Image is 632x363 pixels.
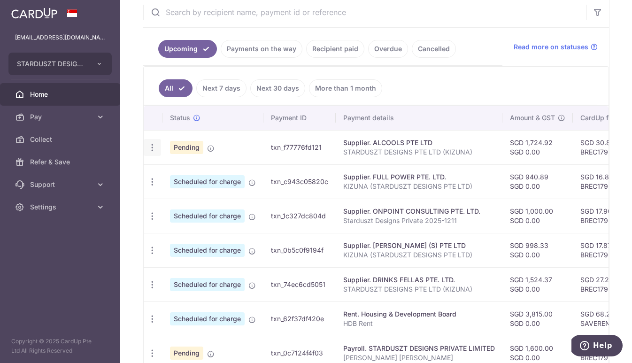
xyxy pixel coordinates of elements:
span: Scheduled for charge [170,244,245,257]
span: Settings [30,202,92,212]
span: Amount & GST [510,113,555,123]
div: Supplier. FULL POWER PTE. LTD. [343,172,495,182]
span: Home [30,90,92,99]
div: Supplier. DRINKS FELLAS PTE. LTD. [343,275,495,285]
iframe: Opens a widget where you can find more information [571,335,623,358]
td: SGD 1,000.00 SGD 0.00 [502,199,573,233]
span: Scheduled for charge [170,175,245,188]
p: KIZUNA (STARDUSZT DESIGNS PTE LTD) [343,250,495,260]
td: txn_62f37df420e [263,301,336,336]
a: Payments on the way [221,40,302,58]
a: Next 30 days [250,79,305,97]
p: [PERSON_NAME] [PERSON_NAME] [343,353,495,363]
div: Supplier. [PERSON_NAME] (S) PTE LTD [343,241,495,250]
span: STARDUSZT DESIGNS PRIVATE LIMITED [17,59,86,69]
span: Pay [30,112,92,122]
span: Collect [30,135,92,144]
p: KIZUNA (STARDUSZT DESIGNS PTE LTD) [343,182,495,191]
p: STARDUSZT DESIGNS PTE LTD (KIZUNA) [343,147,495,157]
span: Refer & Save [30,157,92,167]
span: Scheduled for charge [170,312,245,325]
button: STARDUSZT DESIGNS PRIVATE LIMITED [8,53,112,75]
p: STARDUSZT DESIGNS PTE LTD (KIZUNA) [343,285,495,294]
td: SGD 1,724.92 SGD 0.00 [502,130,573,164]
a: Recipient paid [306,40,364,58]
p: HDB Rent [343,319,495,328]
td: SGD 3,815.00 SGD 0.00 [502,301,573,336]
span: Scheduled for charge [170,209,245,223]
td: txn_74ec6cd5051 [263,267,336,301]
td: SGD 998.33 SGD 0.00 [502,233,573,267]
a: Read more on statuses [514,42,598,52]
td: SGD 940.89 SGD 0.00 [502,164,573,199]
div: Rent. Housing & Development Board [343,309,495,319]
a: All [159,79,193,97]
a: Upcoming [158,40,217,58]
td: txn_c943c05820c [263,164,336,199]
img: CardUp [11,8,57,19]
span: Read more on statuses [514,42,588,52]
td: txn_f77776fd121 [263,130,336,164]
th: Payment ID [263,106,336,130]
a: Cancelled [412,40,456,58]
span: Pending [170,141,203,154]
span: CardUp fee [580,113,616,123]
p: [EMAIL_ADDRESS][DOMAIN_NAME] [15,33,105,42]
div: Payroll. STARDUSZT DESIGNS PRIVATE LIMITED [343,344,495,353]
a: More than 1 month [309,79,382,97]
span: Scheduled for charge [170,278,245,291]
span: Support [30,180,92,189]
div: Supplier. ONPOINT CONSULTING PTE. LTD. [343,207,495,216]
td: txn_1c327dc804d [263,199,336,233]
span: Status [170,113,190,123]
span: Pending [170,347,203,360]
a: Overdue [368,40,408,58]
a: Next 7 days [196,79,247,97]
td: SGD 1,524.37 SGD 0.00 [502,267,573,301]
td: txn_0b5c0f9194f [263,233,336,267]
th: Payment details [336,106,502,130]
div: Supplier. ALCOOLS PTE LTD [343,138,495,147]
p: Starduszt Designs Private 2025-1211 [343,216,495,225]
